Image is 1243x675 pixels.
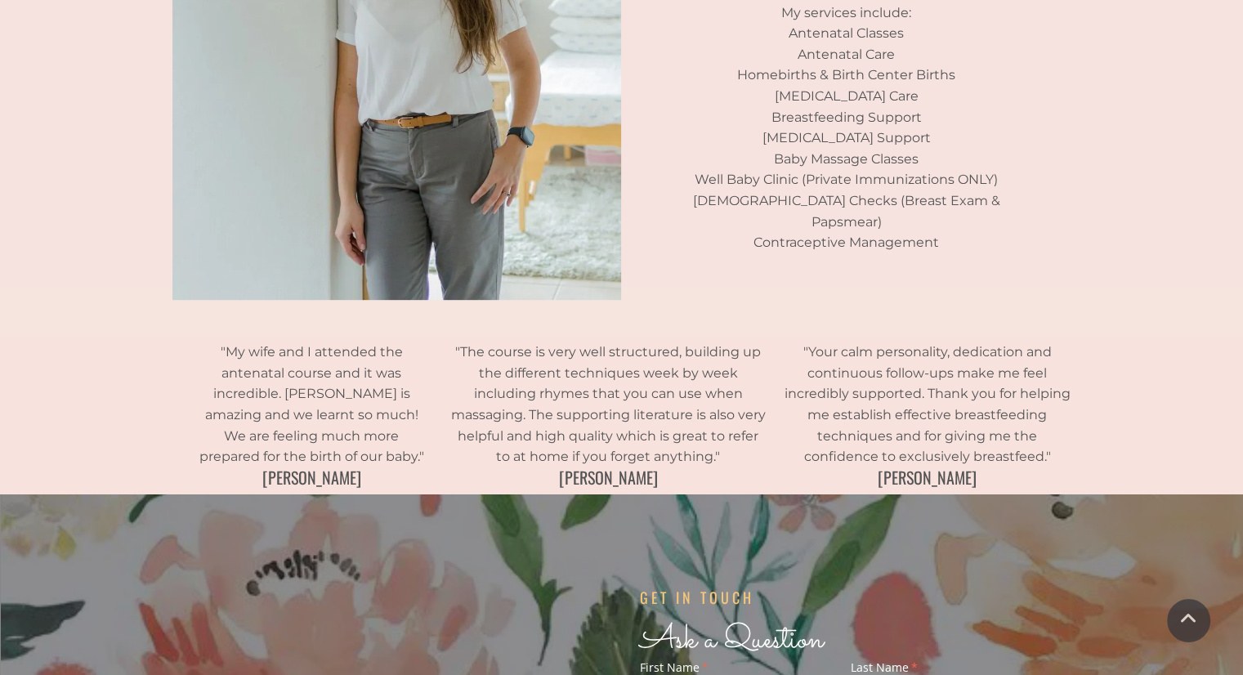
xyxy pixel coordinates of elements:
span: [PERSON_NAME] [262,465,361,489]
p: My services include: [667,2,1026,24]
p: "My wife and I attended the antenatal course and it was incredible. [PERSON_NAME] is amazing and ... [193,342,430,467]
span: Ask a Question [640,615,824,665]
a: Scroll To Top [1167,599,1210,642]
p: Homebirths & Birth Center Births [667,65,1026,86]
span: [PERSON_NAME] [878,465,977,489]
span: G E T I N T O U C H [640,587,751,608]
span: First Name [640,662,843,673]
span: [PERSON_NAME] [559,465,658,489]
p: Baby Massage Classes [667,149,1026,170]
p: [MEDICAL_DATA] Care [667,86,1026,107]
p: [DEMOGRAPHIC_DATA] Checks (Breast Exam & Papsmear) [667,190,1026,232]
span: Last Name [851,662,1053,673]
p: Antenatal Care [667,44,1026,65]
p: Antenatal Classes [667,23,1026,44]
p: Well Baby Clinic (Private Immunizations ONLY) [667,169,1026,190]
p: Contraceptive Management [667,232,1026,253]
p: [MEDICAL_DATA] Support [667,127,1026,149]
p: Breastfeeding Support [667,107,1026,128]
p: "Your calm personality, dedication and continuous follow-ups make me feel incredibly supported. T... [784,342,1071,467]
p: "The course is very well structured, building up the different techniques week by week including ... [451,342,766,467]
